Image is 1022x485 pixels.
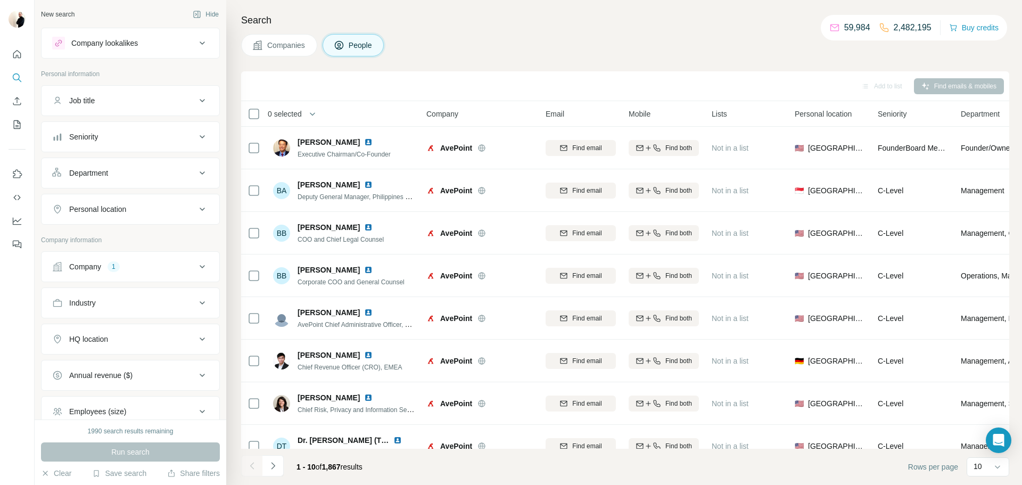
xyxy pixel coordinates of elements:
span: AvePoint [440,143,472,153]
button: Find both [629,225,699,241]
div: BA [273,182,290,199]
span: Find email [572,356,601,366]
img: Logo of AvePoint [426,314,435,323]
span: Dr. [PERSON_NAME] (TJ) Jiang [298,436,409,445]
span: Find both [665,314,692,323]
span: Founder Board Member [878,144,955,152]
span: [PERSON_NAME] [298,350,360,360]
span: Find both [665,186,692,195]
span: [PERSON_NAME] [298,307,360,318]
span: Personal location [795,109,852,119]
span: [PERSON_NAME] [298,222,360,233]
span: Executive Chairman/Co-Founder [298,151,391,158]
span: C-Level [878,272,903,280]
button: Company lookalikes [42,30,219,56]
span: Management [961,441,1004,451]
img: LinkedIn logo [364,393,373,402]
span: Find email [572,314,601,323]
button: HQ location [42,326,219,352]
span: AvePoint [440,228,472,239]
div: Annual revenue ($) [69,370,133,381]
span: Company [426,109,458,119]
img: LinkedIn logo [364,351,373,359]
img: LinkedIn logo [364,138,373,146]
span: AvePoint [440,185,472,196]
button: Industry [42,290,219,316]
button: Seniority [42,124,219,150]
button: Find email [546,310,616,326]
span: [GEOGRAPHIC_DATA] [808,270,865,281]
span: [GEOGRAPHIC_DATA] [808,185,865,196]
button: Dashboard [9,211,26,231]
span: C-Level [878,357,903,365]
span: of [316,463,322,471]
span: [GEOGRAPHIC_DATA] [808,441,865,451]
button: Find email [546,438,616,454]
span: [PERSON_NAME] [298,179,360,190]
span: Find email [572,271,601,281]
span: 0 selected [268,109,302,119]
button: Buy credits [949,20,999,35]
button: Find both [629,310,699,326]
span: C-Level [878,186,903,195]
span: Find both [665,143,692,153]
span: Chief Revenue Officer (CRO), EMEA [298,364,402,371]
button: Share filters [167,468,220,479]
span: [GEOGRAPHIC_DATA] [808,143,865,153]
span: Not in a list [712,272,748,280]
span: [GEOGRAPHIC_DATA] [808,398,865,409]
img: Avatar [273,310,290,327]
img: LinkedIn logo [364,223,373,232]
span: Companies [267,40,306,51]
span: Not in a list [712,314,748,323]
span: Chief Risk, Privacy and Information Security Officer [298,405,443,414]
span: [GEOGRAPHIC_DATA] [808,228,865,239]
span: Chief Executive Officer [298,449,362,456]
button: Find email [546,183,616,199]
p: 2,482,195 [894,21,932,34]
h4: Search [241,13,1009,28]
div: BB [273,267,290,284]
span: 🇺🇸 [795,398,804,409]
span: 1 - 10 [296,463,316,471]
img: Logo of AvePoint [426,186,435,195]
div: Personal location [69,204,126,215]
button: Feedback [9,235,26,254]
button: My lists [9,115,26,134]
img: Logo of AvePoint [426,144,435,152]
span: Find both [665,271,692,281]
button: Hide [185,6,226,22]
span: People [349,40,373,51]
div: 1 [108,262,120,272]
span: [GEOGRAPHIC_DATA] [808,356,865,366]
span: Corporate COO and General Counsel [298,278,405,286]
button: Find both [629,183,699,199]
button: Personal location [42,196,219,222]
span: 1,867 [322,463,341,471]
button: Company1 [42,254,219,280]
div: Industry [69,298,96,308]
span: [GEOGRAPHIC_DATA] [808,313,865,324]
button: Enrich CSV [9,92,26,111]
span: Deputy General Manager, Philippines Service and Project Management [298,192,500,201]
button: Search [9,68,26,87]
div: New search [41,10,75,19]
span: C-Level [878,442,903,450]
span: Seniority [878,109,906,119]
button: Find email [546,140,616,156]
span: Find email [572,143,601,153]
span: C-Level [878,399,903,408]
span: AvePoint [440,313,472,324]
span: C-Level [878,314,903,323]
img: Logo of AvePoint [426,357,435,365]
span: 🇺🇸 [795,313,804,324]
p: 59,984 [844,21,870,34]
button: Find both [629,396,699,412]
span: [PERSON_NAME] [298,265,360,275]
button: Find both [629,438,699,454]
span: Find both [665,441,692,451]
span: results [296,463,362,471]
span: Not in a list [712,229,748,237]
button: Find email [546,353,616,369]
span: AvePoint [440,356,472,366]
